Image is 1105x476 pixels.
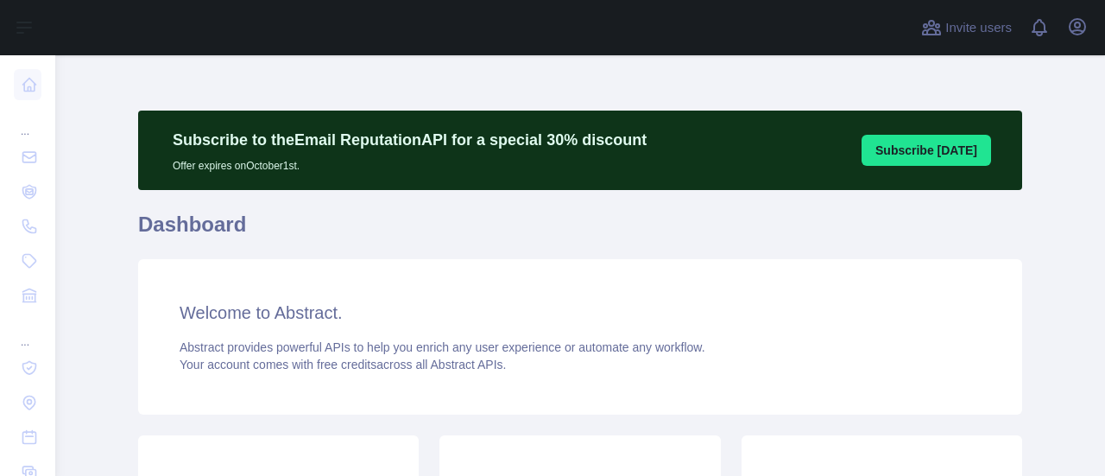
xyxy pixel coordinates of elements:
span: Abstract provides powerful APIs to help you enrich any user experience or automate any workflow. [180,340,705,354]
div: ... [14,104,41,138]
span: Your account comes with across all Abstract APIs. [180,358,506,371]
p: Subscribe to the Email Reputation API for a special 30 % discount [173,128,647,152]
span: Invite users [945,18,1012,38]
span: free credits [317,358,376,371]
h3: Welcome to Abstract. [180,301,981,325]
h1: Dashboard [138,211,1022,252]
div: ... [14,314,41,349]
p: Offer expires on October 1st. [173,152,647,173]
button: Invite users [918,14,1015,41]
button: Subscribe [DATE] [862,135,991,166]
